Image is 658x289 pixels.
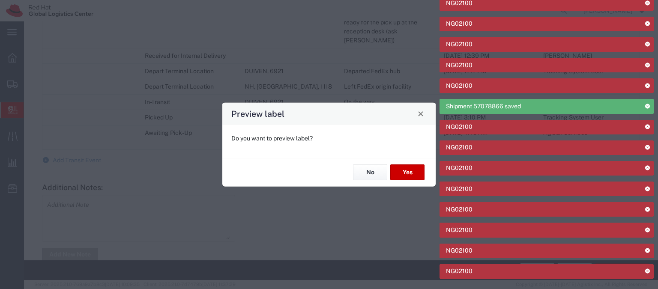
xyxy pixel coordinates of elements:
span: NG02100 [446,246,473,255]
span: NG02100 [446,19,473,28]
span: NG02100 [446,143,473,152]
button: No [353,164,387,180]
p: Do you want to preview label? [231,134,427,143]
h4: Preview label [231,107,284,120]
span: Shipment 57078866 saved [446,102,521,111]
span: NG02100 [446,81,473,90]
span: NG02100 [446,61,473,70]
span: NG02100 [446,267,473,276]
span: NG02100 [446,40,473,49]
span: NG02100 [446,164,473,173]
button: Close [415,107,427,119]
span: NG02100 [446,205,473,214]
span: NG02100 [446,226,473,235]
span: NG02100 [446,185,473,194]
span: NG02100 [446,122,473,131]
button: Yes [390,164,425,180]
